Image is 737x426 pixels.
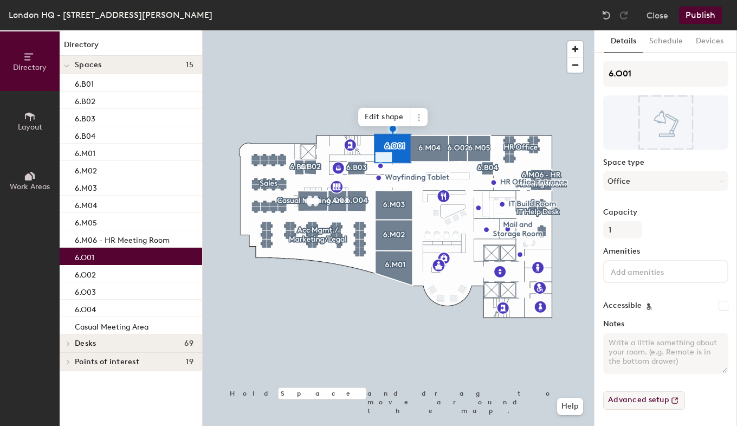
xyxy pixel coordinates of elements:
button: Help [557,398,583,415]
button: Advanced setup [603,391,685,410]
label: Capacity [603,208,728,217]
span: Points of interest [75,358,139,366]
span: 19 [186,358,193,366]
button: Office [603,171,728,191]
p: 6.O04 [75,302,96,314]
p: 6.O03 [75,285,96,297]
button: Details [604,30,643,53]
button: Publish [679,7,722,24]
div: London HQ - [STREET_ADDRESS][PERSON_NAME] [9,8,212,22]
span: 15 [186,61,193,69]
span: Spaces [75,61,102,69]
p: 6.M06 - HR Meeting Room [75,233,170,245]
p: 6.B01 [75,76,94,89]
button: Schedule [643,30,689,53]
span: Edit shape [358,108,410,126]
label: Notes [603,320,728,328]
p: 6.M05 [75,215,97,228]
span: Directory [13,63,47,72]
button: Close [647,7,668,24]
label: Amenities [603,247,728,256]
label: Accessible [603,301,642,310]
h1: Directory [60,39,202,56]
img: The space named 6.O01 [603,95,728,150]
p: 6.B04 [75,128,95,141]
label: Space type [603,158,728,167]
button: Devices [689,30,730,53]
p: 6.O01 [75,250,94,262]
p: Casual Meeting Area [75,319,148,332]
img: Redo [618,10,629,21]
img: Undo [601,10,612,21]
p: 6.O02 [75,267,96,280]
span: Work Areas [10,182,50,191]
span: Desks [75,339,96,348]
p: 6.B03 [75,111,95,124]
span: Layout [18,122,42,132]
p: 6.B02 [75,94,95,106]
p: 6.M03 [75,180,97,193]
span: 69 [184,339,193,348]
p: 6.M02 [75,163,97,176]
p: 6.M01 [75,146,95,158]
p: 6.M04 [75,198,97,210]
input: Add amenities [609,264,706,277]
